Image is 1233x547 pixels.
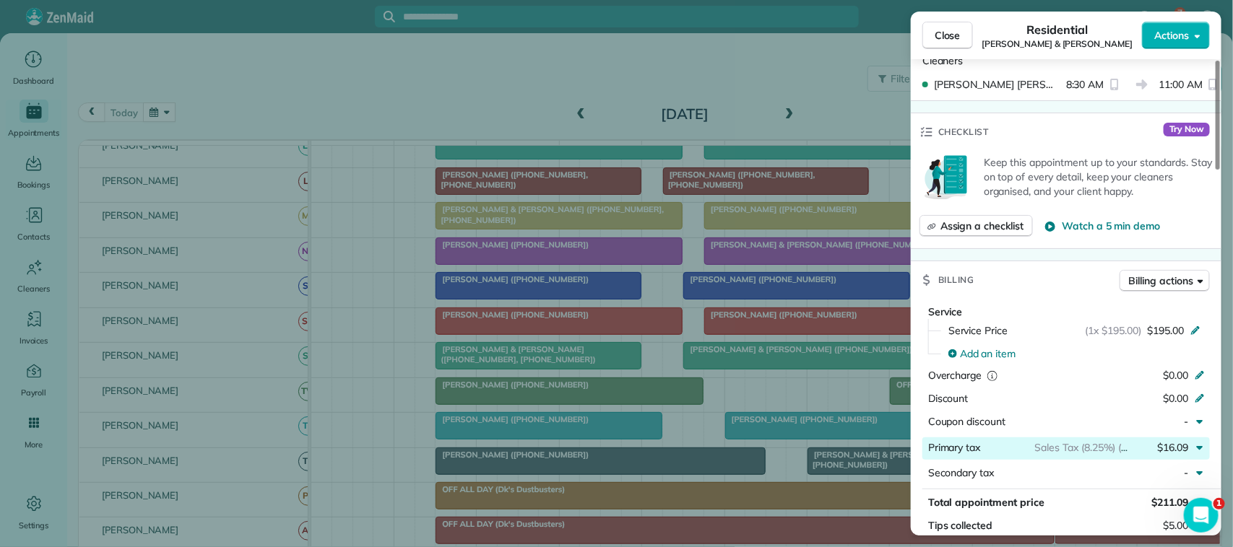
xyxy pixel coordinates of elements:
span: $16.09 [1157,441,1188,454]
span: $0.00 [1163,392,1188,405]
iframe: Intercom live chat [1184,498,1219,533]
span: Tips collected [928,518,992,533]
span: Billing [938,273,974,287]
span: Assign a checklist [940,219,1024,233]
span: Sales Tax (8.25%) (8.25%) [1035,441,1154,454]
span: 8:30 AM [1066,77,1104,92]
span: Close [935,28,961,43]
span: Try Now [1164,123,1210,137]
span: Actions [1154,28,1189,43]
span: Service Price [948,323,1008,338]
button: Service Price(1x $195.00)$195.00 [940,319,1210,342]
span: Cleaners [922,54,964,67]
span: Total appointment price [928,496,1044,509]
button: Watch a 5 min demo [1044,219,1160,233]
span: $5.00 [1163,518,1188,533]
div: Overcharge [928,368,1053,382]
span: Billing actions [1129,273,1193,288]
button: Assign a checklist [920,215,1033,237]
p: Keep this appointment up to your standards. Stay on top of every detail, keep your cleaners organ... [984,155,1213,198]
span: 11:00 AM [1159,77,1203,92]
span: Service [928,305,963,318]
span: $195.00 [1147,323,1184,338]
button: Tips collected$5.00 [922,515,1210,535]
span: 1 [1213,498,1225,509]
span: Secondary tax [928,466,995,479]
span: [PERSON_NAME] & [PERSON_NAME] [982,38,1133,50]
button: Close [922,22,973,49]
span: (1x $195.00) [1086,323,1142,338]
span: $211.09 [1151,496,1188,509]
button: Add an item [940,342,1210,365]
span: $0.00 [1163,369,1188,382]
span: - [1184,466,1188,479]
span: Coupon discount [928,415,1005,428]
span: Primary tax [928,441,981,454]
span: Discount [928,392,969,405]
span: Checklist [938,125,989,139]
span: Residential [1027,21,1089,38]
span: - [1184,415,1188,428]
span: Add an item [960,346,1016,361]
span: Watch a 5 min demo [1062,219,1160,233]
span: [PERSON_NAME] [PERSON_NAME] [934,77,1060,92]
